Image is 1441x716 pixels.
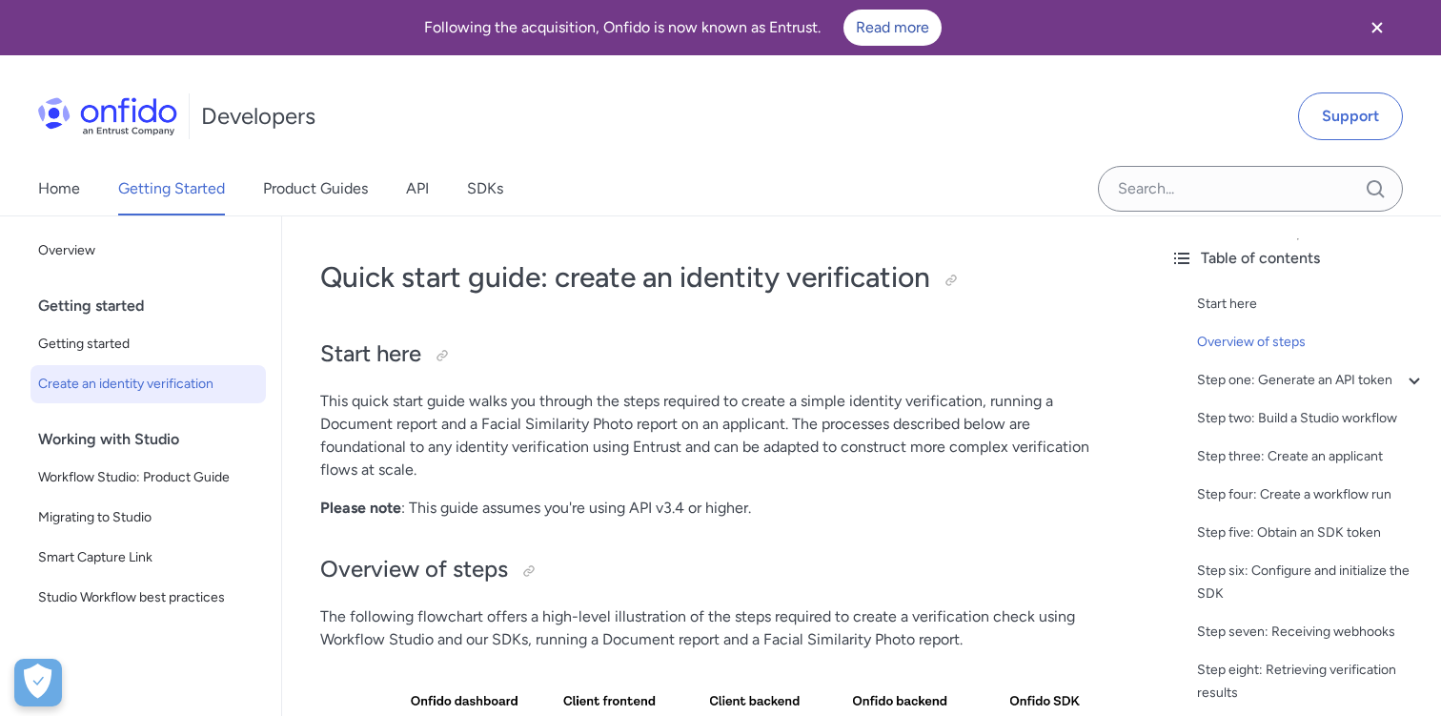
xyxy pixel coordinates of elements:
a: Overview [30,232,266,270]
a: Step eight: Retrieving verification results [1197,659,1426,705]
div: Following the acquisition, Onfido is now known as Entrust. [23,10,1342,46]
span: Getting started [38,333,258,356]
h1: Developers [201,101,315,132]
span: Workflow Studio: Product Guide [38,466,258,489]
p: : This guide assumes you're using API v3.4 or higher. [320,497,1117,520]
a: Home [38,162,80,215]
a: Product Guides [263,162,368,215]
a: Overview of steps [1197,331,1426,354]
span: Migrating to Studio [38,506,258,529]
p: The following flowchart offers a high-level illustration of the steps required to create a verifi... [320,605,1117,651]
span: Smart Capture Link [38,546,258,569]
a: SDKs [467,162,503,215]
strong: Please note [320,499,401,517]
a: Step two: Build a Studio workflow [1197,407,1426,430]
a: Workflow Studio: Product Guide [30,459,266,497]
p: This quick start guide walks you through the steps required to create a simple identity verificat... [320,390,1117,481]
a: Migrating to Studio [30,499,266,537]
h2: Start here [320,338,1117,371]
a: Step four: Create a workflow run [1197,483,1426,506]
input: Onfido search input field [1098,166,1403,212]
span: Overview [38,239,258,262]
img: Onfido Logo [38,97,177,135]
a: Step three: Create an applicant [1197,445,1426,468]
div: Cookie Preferences [14,659,62,706]
button: Close banner [1342,4,1412,51]
a: Step five: Obtain an SDK token [1197,522,1426,544]
a: Create an identity verification [30,365,266,403]
a: Read more [843,10,942,46]
a: Support [1298,92,1403,140]
a: Getting started [30,325,266,363]
a: Studio Workflow best practices [30,579,266,617]
a: Step one: Generate an API token [1197,369,1426,392]
div: Getting started [38,287,274,325]
a: Smart Capture Link [30,539,266,577]
h1: Quick start guide: create an identity verification [320,258,1117,297]
svg: Close banner [1366,16,1389,39]
a: Start here [1197,293,1426,316]
a: Step six: Configure and initialize the SDK [1197,560,1426,605]
span: Studio Workflow best practices [38,586,258,609]
span: Create an identity verification [38,373,258,396]
a: Getting Started [118,162,225,215]
a: API [406,162,429,215]
button: Open Preferences [14,659,62,706]
a: Step seven: Receiving webhooks [1197,621,1426,644]
h2: Overview of steps [320,554,1117,586]
div: Working with Studio [38,420,274,459]
div: Table of contents [1170,247,1426,270]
